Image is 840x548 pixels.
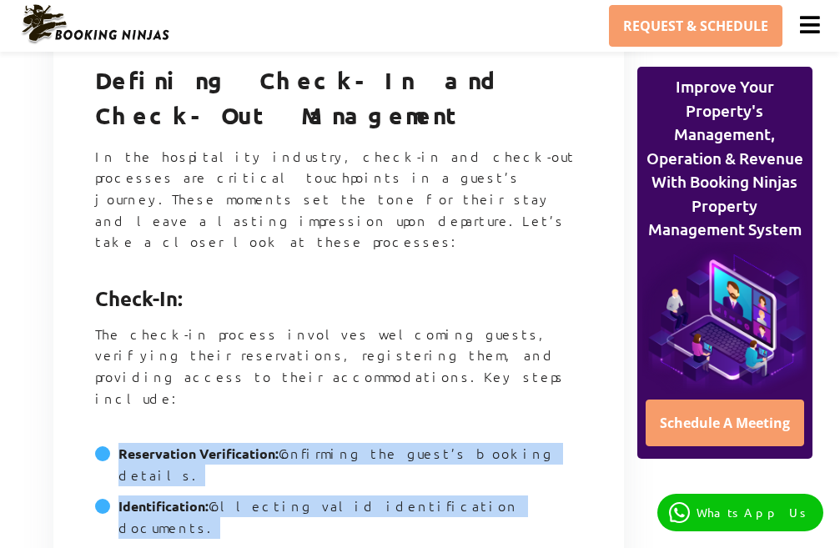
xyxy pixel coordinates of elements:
strong: Reservation Verification: [118,445,279,462]
strong: Check-In: [95,285,183,311]
li: Collecting valid identification documents. [95,495,582,548]
img: blog-cta-bg_aside.png [642,242,807,394]
strong: Defining Check-In and Check-Out Management [95,65,500,129]
a: Schedule A Meeting [646,400,804,446]
a: REQUEST & SCHEDULE [609,5,782,47]
p: In the hospitality industry, check-in and check-out processes are critical touchpoints in a guest... [95,146,582,274]
li: Confirming the guest’s booking details. [95,443,582,495]
p: WhatsApp Us [697,505,812,520]
strong: Identification: [118,497,209,515]
p: The check-in process involves welcoming guests, verifying their reservations, registering them, a... [95,324,582,430]
a: WhatsApp Us [657,494,823,531]
p: Improve Your Property's Management, Operation & Revenue With Booking Ninjas Property Management S... [642,75,807,242]
img: Booking Ninjas Logo [20,3,170,45]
